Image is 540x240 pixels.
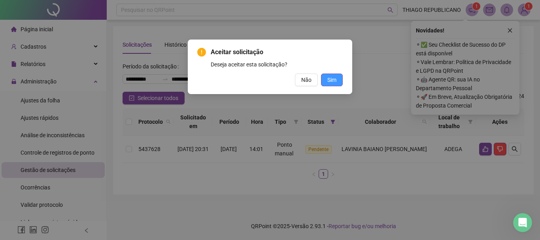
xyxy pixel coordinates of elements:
[321,74,343,86] button: Sim
[301,76,312,84] span: Não
[295,74,318,86] button: Não
[513,213,532,232] iframe: Intercom live chat
[211,47,343,57] span: Aceitar solicitação
[211,60,343,69] div: Deseja aceitar esta solicitação?
[197,48,206,57] span: exclamation-circle
[327,76,336,84] span: Sim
